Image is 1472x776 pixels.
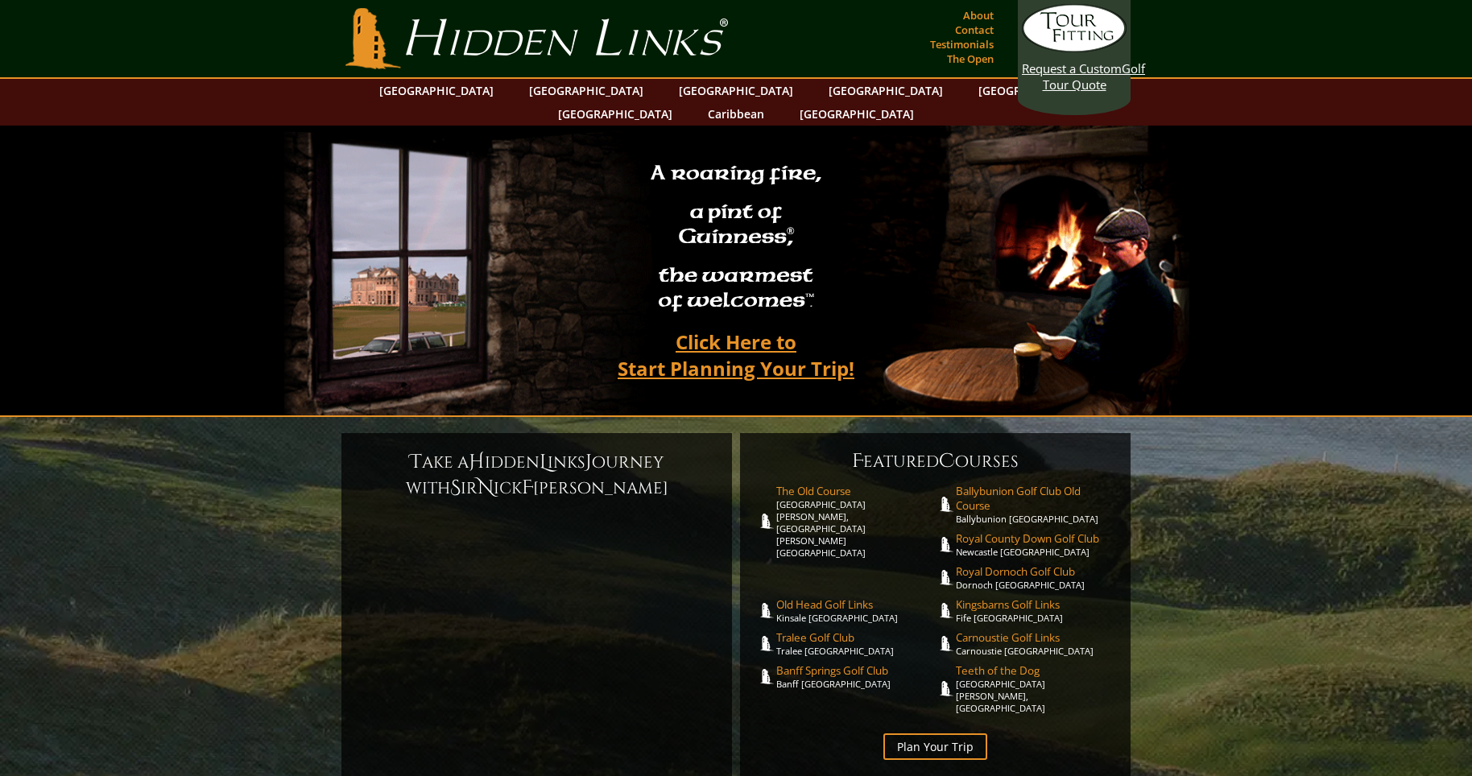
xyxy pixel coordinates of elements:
[1022,60,1122,76] span: Request a Custom
[956,630,1115,657] a: Carnoustie Golf LinksCarnoustie [GEOGRAPHIC_DATA]
[939,448,955,474] span: C
[640,154,832,323] h2: A roaring fire, a pint of Guinness , the warmest of welcomes™.
[792,102,922,126] a: [GEOGRAPHIC_DATA]
[776,663,936,678] span: Banff Springs Golf Club
[852,448,863,474] span: F
[756,448,1114,474] h6: eatured ourses
[956,597,1115,612] span: Kingsbarns Golf Links
[550,102,680,126] a: [GEOGRAPHIC_DATA]
[776,597,936,624] a: Old Head Golf LinksKinsale [GEOGRAPHIC_DATA]
[956,531,1115,546] span: Royal County Down Golf Club
[521,79,651,102] a: [GEOGRAPHIC_DATA]
[776,630,936,657] a: Tralee Golf ClubTralee [GEOGRAPHIC_DATA]
[776,663,936,690] a: Banff Springs Golf ClubBanff [GEOGRAPHIC_DATA]
[776,597,936,612] span: Old Head Golf Links
[956,663,1115,678] span: Teeth of the Dog
[956,630,1115,645] span: Carnoustie Golf Links
[956,484,1115,513] span: Ballybunion Golf Club Old Course
[956,564,1115,591] a: Royal Dornoch Golf ClubDornoch [GEOGRAPHIC_DATA]
[956,531,1115,558] a: Royal County Down Golf ClubNewcastle [GEOGRAPHIC_DATA]
[956,663,1115,714] a: Teeth of the Dog[GEOGRAPHIC_DATA][PERSON_NAME], [GEOGRAPHIC_DATA]
[700,102,772,126] a: Caribbean
[585,449,592,475] span: J
[883,733,987,760] a: Plan Your Trip
[776,484,936,498] span: The Old Course
[671,79,801,102] a: [GEOGRAPHIC_DATA]
[450,475,461,501] span: S
[970,79,1101,102] a: [GEOGRAPHIC_DATA]
[602,323,870,387] a: Click Here toStart Planning Your Trip!
[776,630,936,645] span: Tralee Golf Club
[540,449,548,475] span: L
[959,4,998,27] a: About
[410,449,422,475] span: T
[469,449,485,475] span: H
[776,484,936,559] a: The Old Course[GEOGRAPHIC_DATA][PERSON_NAME], [GEOGRAPHIC_DATA][PERSON_NAME] [GEOGRAPHIC_DATA]
[951,19,998,41] a: Contact
[956,484,1115,525] a: Ballybunion Golf Club Old CourseBallybunion [GEOGRAPHIC_DATA]
[522,475,533,501] span: F
[478,475,494,501] span: N
[926,33,998,56] a: Testimonials
[956,597,1115,624] a: Kingsbarns Golf LinksFife [GEOGRAPHIC_DATA]
[943,47,998,70] a: The Open
[956,564,1115,579] span: Royal Dornoch Golf Club
[1022,4,1127,93] a: Request a CustomGolf Tour Quote
[358,449,716,501] h6: ake a idden inks ourney with ir ick [PERSON_NAME]
[371,79,502,102] a: [GEOGRAPHIC_DATA]
[821,79,951,102] a: [GEOGRAPHIC_DATA]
